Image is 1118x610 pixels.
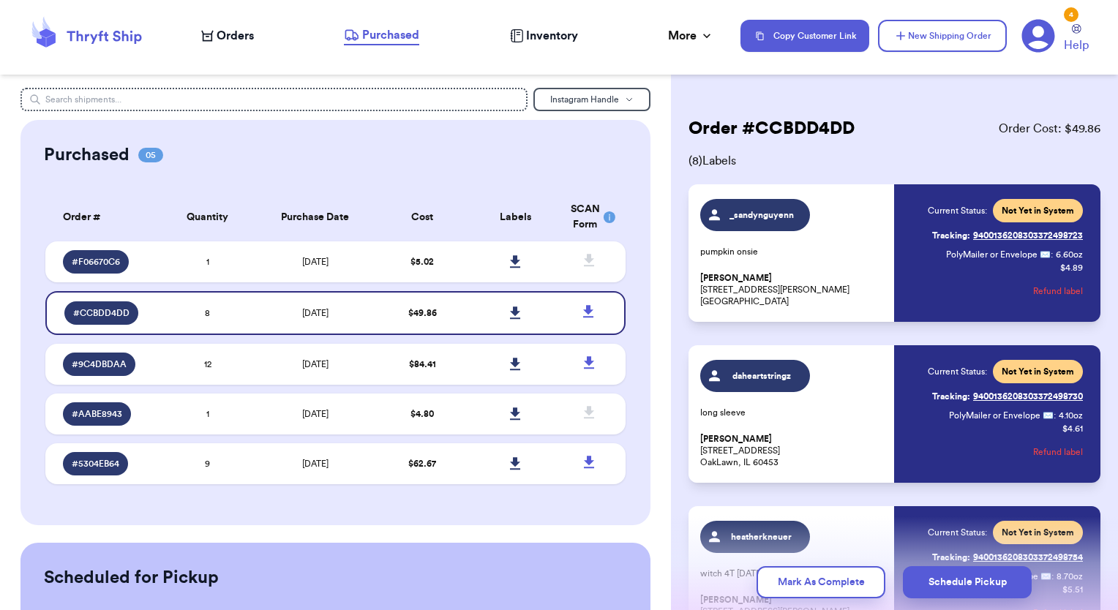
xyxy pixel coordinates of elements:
[928,527,987,538] span: Current Status:
[302,257,329,266] span: [DATE]
[73,307,130,319] span: # CCBDD4DD
[510,27,578,45] a: Inventory
[302,410,329,418] span: [DATE]
[254,193,376,241] th: Purchase Date
[903,566,1032,598] button: Schedule Pickup
[999,120,1100,138] span: Order Cost: $ 49.86
[1064,7,1078,22] div: 4
[526,27,578,45] span: Inventory
[206,257,209,266] span: 1
[1056,249,1083,260] span: 6.60 oz
[45,193,162,241] th: Order #
[376,193,469,241] th: Cost
[1062,423,1083,434] p: $ 4.61
[700,272,886,307] p: [STREET_ADDRESS][PERSON_NAME] [GEOGRAPHIC_DATA]
[928,366,987,377] span: Current Status:
[408,459,436,468] span: $ 62.67
[932,546,1083,569] a: Tracking:9400136208303372498754
[1054,410,1056,421] span: :
[205,459,210,468] span: 9
[302,360,329,369] span: [DATE]
[205,309,210,317] span: 8
[302,309,329,317] span: [DATE]
[1002,366,1074,377] span: Not Yet in System
[932,224,1083,247] a: Tracking:9400136208303372498723
[408,309,437,317] span: $ 49.86
[72,358,127,370] span: # 9C4DBDAA
[409,360,436,369] span: $ 84.41
[72,256,120,268] span: # F06670C6
[727,370,796,382] span: daheartstringz
[946,250,1051,259] span: PolyMailer or Envelope ✉️
[689,117,855,140] h2: Order # CCBDD4DD
[344,26,419,45] a: Purchased
[668,27,714,45] div: More
[201,27,254,45] a: Orders
[727,209,796,221] span: _sandynguyenn
[949,411,1054,420] span: PolyMailer or Envelope ✉️
[700,433,886,468] p: [STREET_ADDRESS] OakLawn, IL 60453
[757,566,885,598] button: Mark As Complete
[1060,262,1083,274] p: $ 4.89
[72,458,119,470] span: # 5304EB64
[550,95,619,104] span: Instagram Handle
[932,385,1083,408] a: Tracking:9400136208303372498730
[928,205,987,216] span: Current Status:
[20,88,528,111] input: Search shipments...
[740,20,869,52] button: Copy Customer Link
[217,27,254,45] span: Orders
[700,246,886,257] p: pumpkin onsie
[878,20,1007,52] button: New Shipping Order
[410,257,434,266] span: $ 5.02
[72,408,122,420] span: # AABE8943
[206,410,209,418] span: 1
[700,407,886,418] p: long sleeve
[204,360,211,369] span: 12
[362,26,419,44] span: Purchased
[1033,436,1083,468] button: Refund label
[932,391,970,402] span: Tracking:
[1064,24,1089,54] a: Help
[138,148,163,162] span: 05
[727,531,796,543] span: heatherkneuer
[469,193,562,241] th: Labels
[1033,275,1083,307] button: Refund label
[533,88,650,111] button: Instagram Handle
[1021,19,1055,53] a: 4
[571,202,608,233] div: SCAN Form
[1064,37,1089,54] span: Help
[302,459,329,468] span: [DATE]
[44,566,219,590] h2: Scheduled for Pickup
[932,230,970,241] span: Tracking:
[410,410,434,418] span: $ 4.80
[689,152,1100,170] span: ( 8 ) Labels
[1059,410,1083,421] span: 4.10 oz
[1002,205,1074,216] span: Not Yet in System
[1002,527,1074,538] span: Not Yet in System
[161,193,254,241] th: Quantity
[932,551,970,563] span: Tracking:
[700,273,772,284] span: [PERSON_NAME]
[700,434,772,445] span: [PERSON_NAME]
[1051,249,1053,260] span: :
[44,143,130,167] h2: Purchased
